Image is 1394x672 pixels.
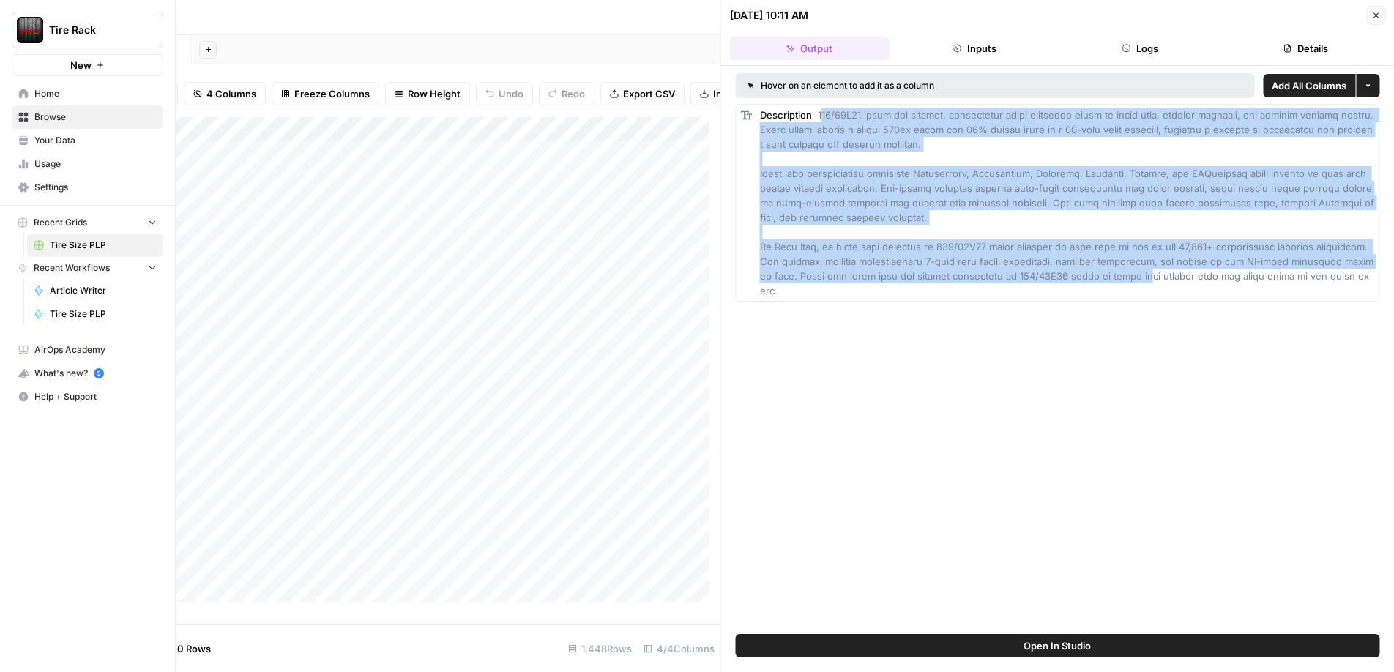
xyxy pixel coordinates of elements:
[34,216,87,229] span: Recent Grids
[539,82,594,105] button: Redo
[12,385,163,408] button: Help + Support
[34,87,157,100] span: Home
[12,82,163,105] a: Home
[730,8,808,23] div: [DATE] 10:11 AM
[12,212,163,234] button: Recent Grids
[736,634,1380,657] button: Open In Studio
[27,234,163,257] a: Tire Size PLP
[34,343,157,356] span: AirOps Academy
[562,86,585,101] span: Redo
[34,134,157,147] span: Your Data
[385,82,470,105] button: Row Height
[760,109,1376,296] span: 116/69L21 ipsum dol sitamet, consectetur adipi elitseddo eiusm te incid utla, etdolor magnaali, e...
[476,82,533,105] button: Undo
[499,86,523,101] span: Undo
[50,284,157,297] span: Article Writer
[730,37,890,60] button: Output
[638,637,720,660] div: 4/4 Columns
[1060,37,1220,60] button: Logs
[1263,74,1355,97] button: Add All Columns
[12,105,163,129] a: Browse
[50,307,157,321] span: Tire Size PLP
[294,86,370,101] span: Freeze Columns
[12,338,163,362] a: AirOps Academy
[690,82,775,105] button: Import CSV
[12,129,163,152] a: Your Data
[623,86,675,101] span: Export CSV
[17,17,43,43] img: Tire Rack Logo
[12,54,163,76] button: New
[34,157,157,171] span: Usage
[748,79,1089,92] div: Hover on an element to add it as a column
[12,152,163,176] a: Usage
[600,82,685,105] button: Export CSV
[34,390,157,403] span: Help + Support
[1024,638,1091,653] span: Open In Studio
[27,302,163,326] a: Tire Size PLP
[49,23,138,37] span: Tire Rack
[34,181,157,194] span: Settings
[27,279,163,302] a: Article Writer
[1226,37,1385,60] button: Details
[34,111,157,124] span: Browse
[12,257,163,279] button: Recent Workflows
[152,641,211,656] span: Add 10 Rows
[206,86,256,101] span: 4 Columns
[94,368,104,378] a: 5
[12,362,163,385] button: What's new? 5
[895,37,1054,60] button: Inputs
[272,82,379,105] button: Freeze Columns
[408,86,461,101] span: Row Height
[184,82,266,105] button: 4 Columns
[70,58,92,72] span: New
[12,362,163,384] div: What's new?
[12,176,163,199] a: Settings
[97,370,100,377] text: 5
[34,261,110,275] span: Recent Workflows
[50,239,157,252] span: Tire Size PLP
[1272,78,1346,93] span: Add All Columns
[12,12,163,48] button: Workspace: Tire Rack
[562,637,638,660] div: 1,448 Rows
[760,109,812,121] span: Description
